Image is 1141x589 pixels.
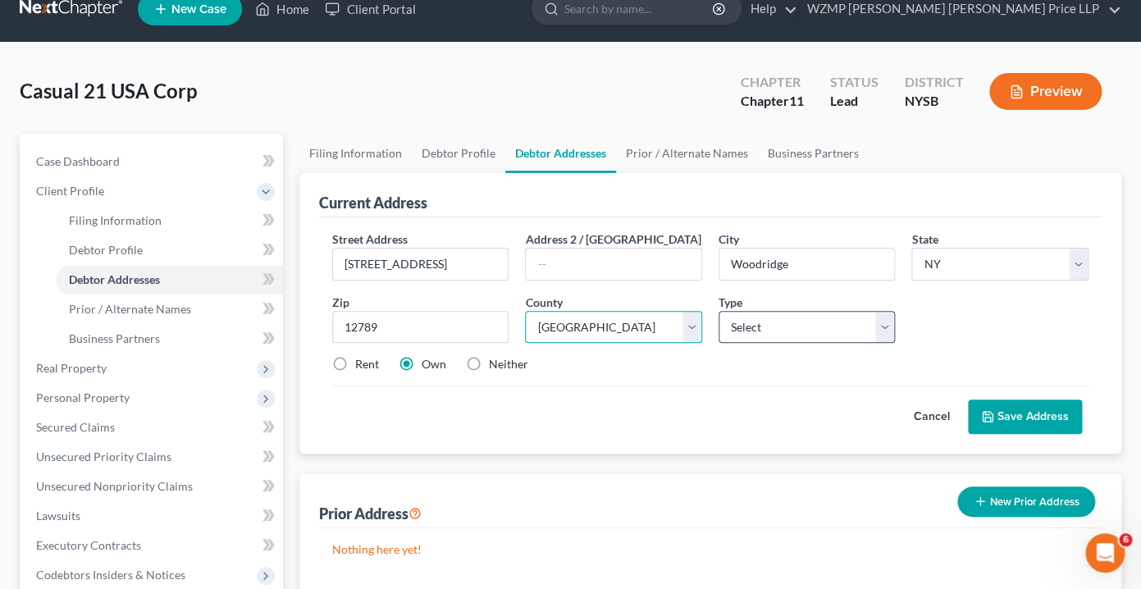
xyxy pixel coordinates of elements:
div: Chapter [740,92,803,111]
div: automatically adjust based on your input, showing or hiding fields to streamline the process. dis... [26,167,256,264]
div: NYSB [904,92,963,111]
span: Codebtors Insiders & Notices [36,568,185,582]
textarea: Message… [14,429,314,457]
input: Enter city... [719,249,895,280]
b: Dynamic forms [26,184,123,197]
a: Debtor Profile [412,134,505,173]
p: Nothing here yet! [332,541,1089,558]
a: Lawsuits [23,501,283,531]
button: Home [286,7,317,38]
a: Business Partners [56,324,283,354]
span: Executory Contracts [36,538,141,552]
button: Gif picker [52,463,65,476]
input: Enter street address [333,249,509,280]
label: Address 2 / [GEOGRAPHIC_DATA] [525,231,701,248]
span: Personal Property [36,390,130,404]
b: dynamic [53,144,107,157]
div: Status [829,73,878,92]
span: Debtor Profile [69,243,143,257]
span: Filing Information [69,213,162,227]
span: County [525,295,562,309]
a: Debtor Addresses [56,265,283,294]
input: XXXXX [332,311,509,344]
div: Our team is actively working to re-integrate dynamic functionality and expects to have it restore... [26,272,256,400]
label: Own [422,356,446,372]
a: Unsecured Priority Claims [23,442,283,472]
span: Casual 21 USA Corp [20,79,198,103]
span: Prior / Alternate Names [69,302,191,316]
span: Case Dashboard [36,154,120,168]
a: Debtor Addresses [505,134,616,173]
b: Important Update: Form Changes in Progress [26,63,243,93]
button: Cancel [896,400,968,433]
div: Due to a major app update, some forms have temporarily changed from to . [26,62,256,159]
span: City [719,232,739,246]
button: Upload attachment [78,463,91,476]
span: Real Property [36,361,107,375]
img: Profile image for Kelly [47,9,73,35]
button: Preview [989,73,1102,110]
b: Static forms [26,216,249,245]
a: Filing Information [299,134,412,173]
span: State [911,232,938,246]
a: Debtor Profile [56,235,283,265]
button: Send a message… [281,457,308,483]
a: Business Partners [758,134,869,173]
button: New Prior Address [957,486,1095,517]
span: Business Partners [69,331,160,345]
button: go back [11,7,42,38]
div: District [904,73,963,92]
div: Kelly says… [13,53,315,446]
div: Current Address [319,193,427,212]
input: -- [526,249,701,280]
span: Secured Claims [36,420,115,434]
button: Emoji picker [25,463,39,477]
span: Street Address [332,232,408,246]
label: Type [719,294,742,311]
p: Active over [DATE] [80,21,179,37]
a: Secured Claims [23,413,283,442]
span: Client Profile [36,184,104,198]
div: [PERSON_NAME] • [DATE] [26,413,155,423]
h1: [PERSON_NAME] [80,8,186,21]
div: Lead [829,92,878,111]
a: Prior / Alternate Names [56,294,283,324]
span: New Case [171,3,226,16]
div: Prior Address [319,504,422,523]
span: 11 [788,93,803,108]
label: Neither [489,356,528,372]
a: Filing Information [56,206,283,235]
a: Prior / Alternate Names [616,134,758,173]
span: Zip [332,295,349,309]
iframe: Intercom live chat [1085,533,1125,573]
label: Rent [355,356,379,372]
div: Important Update: Form Changes in ProgressDue to a major app update, some forms have temporarily ... [13,53,269,410]
span: Lawsuits [36,509,80,523]
span: Unsecured Priority Claims [36,450,171,463]
a: Executory Contracts [23,531,283,560]
a: Case Dashboard [23,147,283,176]
span: Unsecured Nonpriority Claims [36,479,193,493]
div: Chapter [740,73,803,92]
a: Unsecured Nonpriority Claims [23,472,283,501]
span: Debtor Addresses [69,272,160,286]
span: 6 [1119,533,1132,546]
b: static [119,144,155,157]
button: Save Address [968,400,1082,434]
